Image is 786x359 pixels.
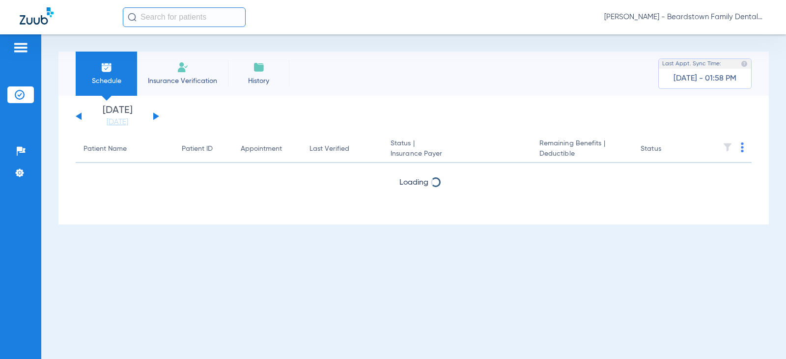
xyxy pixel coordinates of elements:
a: [DATE] [88,117,147,127]
span: Loading [399,179,428,187]
img: last sync help info [741,60,748,67]
span: Insurance Payer [391,149,524,159]
img: Zuub Logo [20,7,54,25]
img: filter.svg [723,142,732,152]
div: Patient Name [84,144,166,154]
input: Search for patients [123,7,246,27]
img: Schedule [101,61,112,73]
div: Patient Name [84,144,127,154]
img: hamburger-icon [13,42,28,54]
span: Last Appt. Sync Time: [662,59,721,69]
div: Patient ID [182,144,213,154]
span: Schedule [83,76,130,86]
span: [PERSON_NAME] - Beardstown Family Dental [604,12,766,22]
img: Search Icon [128,13,137,22]
span: History [235,76,282,86]
div: Appointment [241,144,282,154]
div: Appointment [241,144,294,154]
th: Remaining Benefits | [532,136,633,163]
img: History [253,61,265,73]
img: group-dot-blue.svg [741,142,744,152]
span: [DATE] - 01:58 PM [674,74,736,83]
span: Insurance Verification [144,76,221,86]
div: Last Verified [309,144,375,154]
div: Patient ID [182,144,225,154]
th: Status [633,136,699,163]
img: Manual Insurance Verification [177,61,189,73]
li: [DATE] [88,106,147,127]
th: Status | [383,136,532,163]
div: Last Verified [309,144,349,154]
span: Deductible [539,149,625,159]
